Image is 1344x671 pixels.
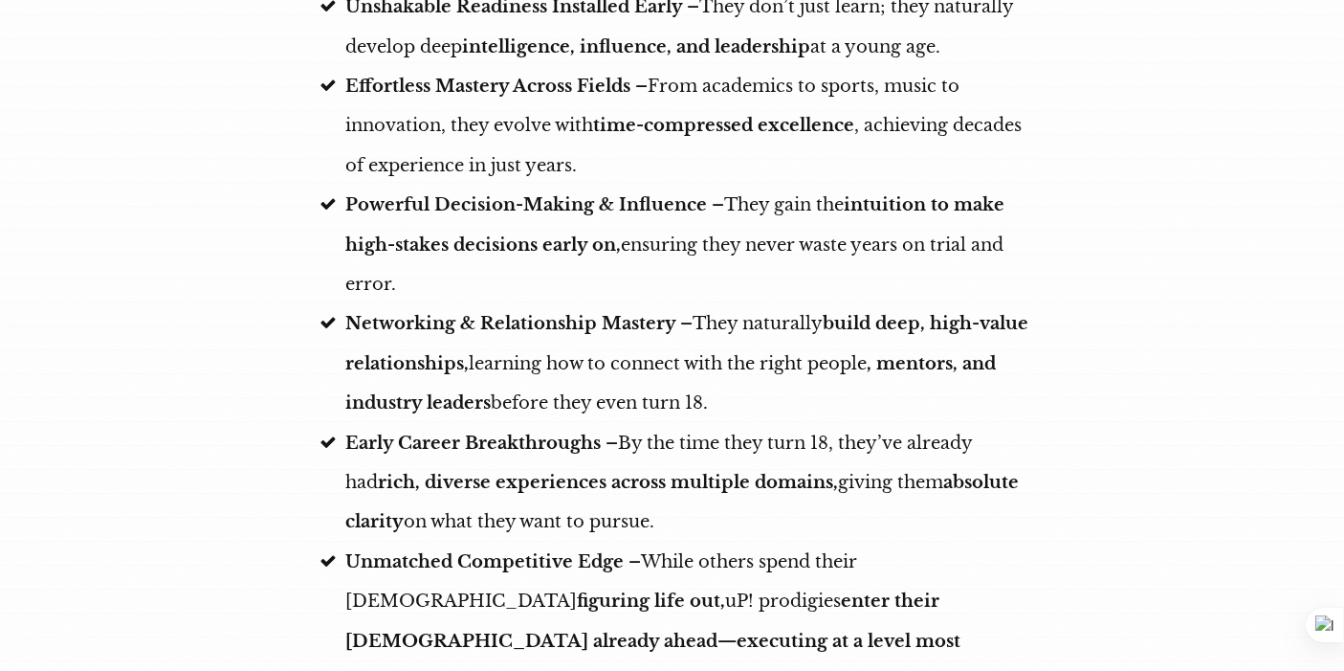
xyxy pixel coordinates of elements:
span: They gain the ensuring they never waste years on trial and error. [346,186,1035,304]
strong: figuring life out, [578,591,726,612]
strong: Early Career Breakthroughs – [346,433,619,454]
strong: intuition to make high-stakes decisions early on, [346,194,1005,255]
span: They naturally learning how to connect with the right people before they even turn 18. [346,304,1035,423]
strong: , mentors, and industry leaders [346,353,997,414]
strong: rich, diverse experiences across multiple domains, [379,472,839,493]
strong: Powerful Decision-Making & Influence – [346,194,725,215]
strong: build deep, high-value relationships, [346,313,1029,373]
strong: intelligence, influence, and leadership [463,36,811,57]
span: From academics to sports, music to innovation, they evolve with , achieving decades of experience... [346,67,1035,186]
span: By the time they turn 18, they’ve already had giving them on what they want to pursue. [346,424,1035,543]
strong: Unmatched Competitive Edge – [346,551,642,572]
strong: time-compressed excellence [594,115,855,136]
strong: Networking & Relationship Mastery – [346,313,694,334]
strong: Effortless Mastery Across Fields – [346,76,649,97]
